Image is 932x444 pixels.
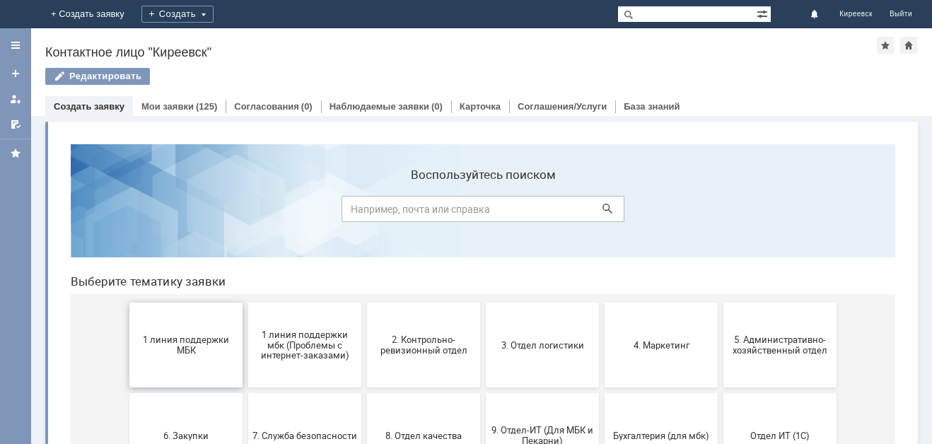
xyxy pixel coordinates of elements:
[900,37,917,54] div: Сделать домашней страницей
[330,101,429,112] a: Наблюдаемые заявки
[141,101,194,112] a: Мои заявки
[70,170,183,255] button: 1 линия поддержки МБК
[189,170,302,255] button: 1 линия поддержки мбк (Проблемы с интернет-заказами)
[877,37,894,54] div: Добавить в избранное
[624,101,680,112] a: База знаний
[426,351,540,436] button: Франчайзинг
[282,35,565,49] label: Воспользуйтесь поиском
[74,382,179,404] span: Отдел-ИТ (Битрикс24 и CRM)
[4,62,27,85] a: Создать заявку
[664,260,777,345] button: Отдел ИТ (1С)
[308,351,421,436] button: Финансовый отдел
[426,170,540,255] button: 3. Отдел логистики
[549,297,654,308] span: Бухгалтерия (для мбк)
[141,6,214,23] div: Создать
[234,101,299,112] a: Согласования
[431,101,443,112] div: (0)
[4,113,27,136] a: Мои согласования
[308,170,421,255] button: 2. Контрольно-ревизионный отдел
[545,351,658,436] button: Это соглашение не активно!
[839,10,873,18] span: Киреевск
[308,260,421,345] button: 8. Отдел качества
[70,260,183,345] button: 6. Закупки
[312,387,417,398] span: Финансовый отдел
[74,201,179,223] span: 1 линия поддержки МБК
[545,260,658,345] button: Бухгалтерия (для мбк)
[189,351,302,436] button: Отдел-ИТ (Офис)
[193,387,298,398] span: Отдел-ИТ (Офис)
[193,196,298,228] span: 1 линия поддержки мбк (Проблемы с интернет-заказами)
[301,101,313,112] div: (0)
[549,206,654,217] span: 4. Маркетинг
[189,260,302,345] button: 7. Служба безопасности
[70,351,183,436] button: Отдел-ИТ (Битрикс24 и CRM)
[11,141,836,156] header: Выберите тематику заявки
[282,63,565,89] input: Например, почта или справка
[431,292,535,313] span: 9. Отдел-ИТ (Для МБК и Пекарни)
[431,387,535,398] span: Франчайзинг
[668,201,773,223] span: 5. Административно-хозяйственный отдел
[74,297,179,308] span: 6. Закупки
[4,88,27,110] a: Мои заявки
[45,45,877,59] div: Контактное лицо "Киреевск"
[312,297,417,308] span: 8. Отдел качества
[193,297,298,308] span: 7. Служба безопасности
[668,377,773,409] span: [PERSON_NAME]. Услуги ИТ для МБК (оформляет L1)
[426,260,540,345] button: 9. Отдел-ИТ (Для МБК и Пекарни)
[196,101,217,112] div: (125)
[545,170,658,255] button: 4. Маркетинг
[460,101,501,112] a: Карточка
[54,101,124,112] a: Создать заявку
[664,351,777,436] button: [PERSON_NAME]. Услуги ИТ для МБК (оформляет L1)
[664,170,777,255] button: 5. Административно-хозяйственный отдел
[757,6,771,20] span: Расширенный поиск
[312,201,417,223] span: 2. Контрольно-ревизионный отдел
[668,297,773,308] span: Отдел ИТ (1С)
[549,382,654,404] span: Это соглашение не активно!
[431,206,535,217] span: 3. Отдел логистики
[518,101,607,112] a: Соглашения/Услуги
